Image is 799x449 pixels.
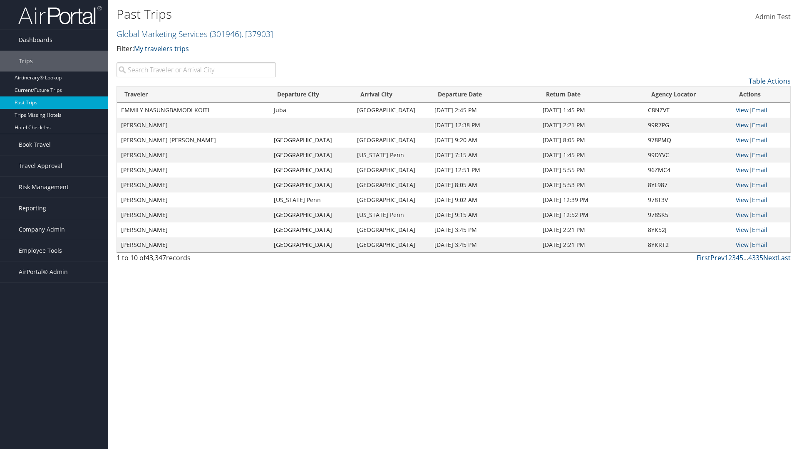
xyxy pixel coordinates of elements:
th: Actions [732,86,790,103]
img: airportal-logo.png [18,5,102,25]
td: | [732,178,790,192]
a: View [736,196,749,204]
span: Reporting [19,198,46,219]
td: | [732,237,790,252]
td: [PERSON_NAME] [117,148,270,163]
a: My travelers trips [134,44,189,53]
span: Company Admin [19,219,65,240]
span: Travel Approval [19,155,62,176]
a: View [736,151,749,159]
td: [GEOGRAPHIC_DATA] [270,163,353,178]
a: Global Marketing Services [117,28,273,39]
td: [DATE] 9:02 AM [430,192,538,207]
td: [DATE] 5:55 PM [538,163,644,178]
div: 1 to 10 of records [117,253,276,267]
td: [DATE] 2:21 PM [538,237,644,252]
td: [DATE] 1:45 PM [538,103,644,118]
td: [GEOGRAPHIC_DATA] [353,192,431,207]
input: Search Traveler or Arrival City [117,62,276,77]
td: [DATE] 2:21 PM [538,118,644,133]
td: [DATE] 2:45 PM [430,103,538,118]
td: [GEOGRAPHIC_DATA] [353,237,431,252]
td: | [732,133,790,148]
td: [DATE] 2:21 PM [538,222,644,237]
td: [GEOGRAPHIC_DATA] [353,222,431,237]
span: Risk Management [19,177,69,197]
a: 4 [736,253,739,262]
td: [PERSON_NAME] [117,192,270,207]
a: Email [752,106,767,114]
td: | [732,163,790,178]
td: [DATE] 3:45 PM [430,222,538,237]
a: Email [752,121,767,129]
td: [PERSON_NAME] [117,207,270,222]
td: [PERSON_NAME] [117,237,270,252]
td: [DATE] 5:53 PM [538,178,644,192]
span: 43,347 [146,253,166,262]
a: Admin Test [755,4,791,30]
td: [DATE] 12:38 PM [430,118,538,133]
th: Arrival City: activate to sort column ascending [353,86,431,103]
td: 978T3V [644,192,731,207]
td: [DATE] 1:45 PM [538,148,644,163]
td: [PERSON_NAME] [117,178,270,192]
td: 8YK52J [644,222,731,237]
td: [DATE] 12:52 PM [538,207,644,222]
td: C8NZVT [644,103,731,118]
a: Email [752,241,767,249]
td: 8YKRT2 [644,237,731,252]
a: 5 [739,253,743,262]
a: View [736,166,749,174]
td: [DATE] 7:15 AM [430,148,538,163]
a: Next [763,253,778,262]
td: | [732,118,790,133]
td: [GEOGRAPHIC_DATA] [270,237,353,252]
td: 99R7PG [644,118,731,133]
a: View [736,241,749,249]
span: Admin Test [755,12,791,21]
td: [DATE] 8:05 PM [538,133,644,148]
td: [DATE] 12:51 PM [430,163,538,178]
p: Filter: [117,44,566,54]
td: [US_STATE] Penn [353,148,431,163]
a: Table Actions [749,76,791,86]
td: [PERSON_NAME] [117,118,270,133]
td: [PERSON_NAME] [PERSON_NAME] [117,133,270,148]
a: 1 [725,253,728,262]
td: | [732,222,790,237]
td: [GEOGRAPHIC_DATA] [270,148,353,163]
a: View [736,226,749,234]
td: 99DYVC [644,148,731,163]
td: | [732,192,790,207]
a: View [736,181,749,189]
td: [PERSON_NAME] [117,163,270,178]
td: [PERSON_NAME] [117,222,270,237]
td: | [732,103,790,118]
a: View [736,136,749,144]
a: Prev [710,253,725,262]
span: Dashboards [19,30,52,50]
td: [GEOGRAPHIC_DATA] [353,103,431,118]
td: [DATE] 8:05 AM [430,178,538,192]
td: | [732,207,790,222]
a: View [736,121,749,129]
a: 4335 [748,253,763,262]
span: ( 301946 ) [210,28,241,39]
td: | [732,148,790,163]
td: EMMILY NASUNGBAMODI KOITI [117,103,270,118]
a: View [736,106,749,114]
td: [US_STATE] Penn [353,207,431,222]
span: Trips [19,51,33,72]
a: 3 [732,253,736,262]
h1: Past Trips [117,5,566,23]
a: Email [752,181,767,189]
td: [GEOGRAPHIC_DATA] [270,178,353,192]
a: Email [752,136,767,144]
td: 8YL987 [644,178,731,192]
td: [DATE] 12:39 PM [538,192,644,207]
td: [GEOGRAPHIC_DATA] [270,207,353,222]
a: Email [752,211,767,219]
a: Last [778,253,791,262]
td: 978SK5 [644,207,731,222]
td: [GEOGRAPHIC_DATA] [353,178,431,192]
